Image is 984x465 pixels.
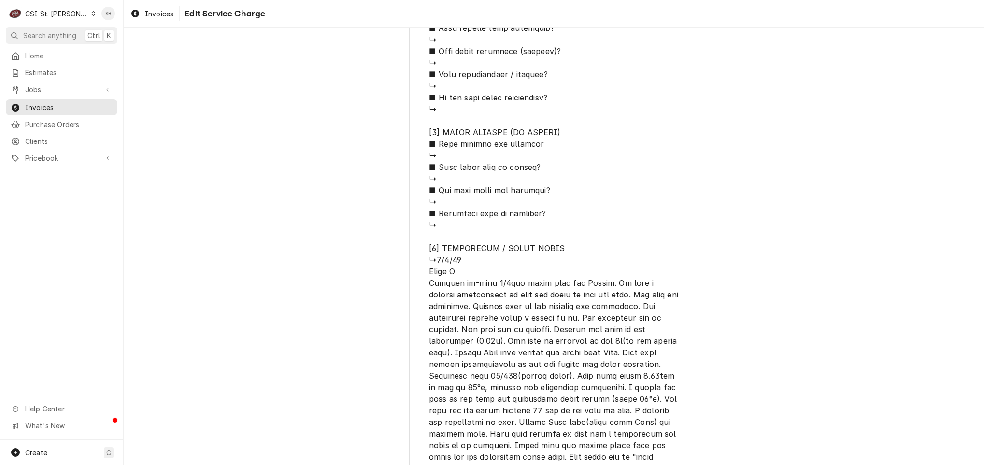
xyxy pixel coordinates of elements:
[6,27,117,44] button: Search anythingCtrlK
[25,153,98,163] span: Pricebook
[25,119,113,129] span: Purchase Orders
[6,82,117,98] a: Go to Jobs
[25,68,113,78] span: Estimates
[9,7,22,20] div: CSI St. Louis's Avatar
[106,448,111,458] span: C
[6,99,117,115] a: Invoices
[6,401,117,417] a: Go to Help Center
[25,9,88,19] div: CSI St. [PERSON_NAME]
[6,133,117,149] a: Clients
[6,48,117,64] a: Home
[87,30,100,41] span: Ctrl
[25,51,113,61] span: Home
[101,7,115,20] div: Shayla Bell's Avatar
[25,421,112,431] span: What's New
[101,7,115,20] div: SB
[182,7,265,20] span: Edit Service Charge
[127,6,177,22] a: Invoices
[23,30,76,41] span: Search anything
[6,418,117,434] a: Go to What's New
[145,9,173,19] span: Invoices
[25,449,47,457] span: Create
[6,116,117,132] a: Purchase Orders
[25,136,113,146] span: Clients
[9,7,22,20] div: C
[25,404,112,414] span: Help Center
[6,65,117,81] a: Estimates
[107,30,111,41] span: K
[25,85,98,95] span: Jobs
[6,150,117,166] a: Go to Pricebook
[25,102,113,113] span: Invoices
